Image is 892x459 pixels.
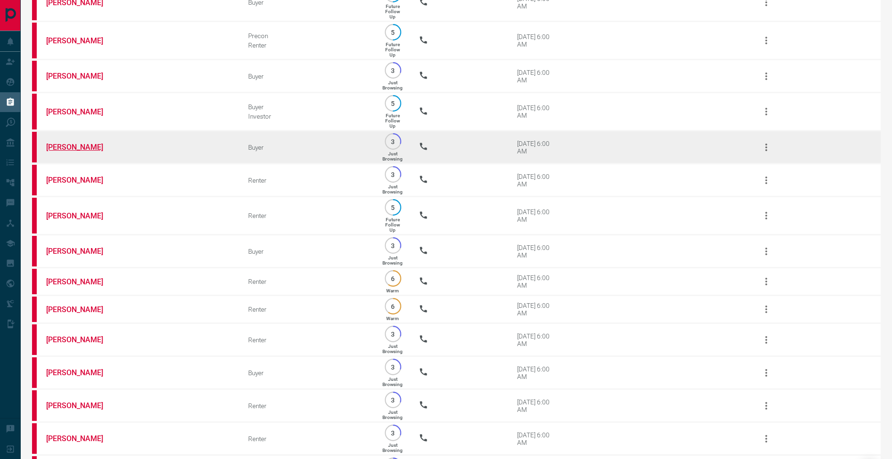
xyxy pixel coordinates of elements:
div: Renter [248,402,367,410]
div: Renter [248,177,367,184]
p: Just Browsing [382,151,403,161]
a: [PERSON_NAME] [46,277,117,286]
div: property.ca [32,94,37,129]
div: Renter [248,278,367,285]
p: Just Browsing [382,410,403,420]
p: Warm [386,288,399,293]
div: [DATE] 6:00 AM [517,302,557,317]
p: Future Follow Up [385,42,400,57]
div: Buyer [248,103,367,111]
p: Just Browsing [382,255,403,266]
div: property.ca [32,357,37,388]
div: Renter [248,435,367,443]
p: 3 [389,330,397,338]
p: 3 [389,429,397,436]
div: Buyer [248,369,367,377]
div: [DATE] 6:00 AM [517,244,557,259]
p: 3 [389,171,397,178]
a: [PERSON_NAME] [46,335,117,344]
p: 6 [389,303,397,310]
p: Future Follow Up [385,217,400,233]
div: Buyer [248,72,367,80]
div: Buyer [248,248,367,255]
p: 3 [389,363,397,370]
p: 5 [389,29,397,36]
p: 3 [389,67,397,74]
div: property.ca [32,236,37,266]
a: [PERSON_NAME] [46,434,117,443]
div: [DATE] 6:00 AM [517,398,557,413]
p: Just Browsing [382,344,403,354]
p: Future Follow Up [385,4,400,19]
p: Warm [386,316,399,321]
div: [DATE] 6:00 AM [517,33,557,48]
div: Renter [248,212,367,219]
div: property.ca [32,23,37,58]
p: 6 [389,275,397,282]
p: 5 [389,204,397,211]
div: property.ca [32,297,37,322]
div: [DATE] 6:00 AM [517,274,557,289]
div: [DATE] 6:00 AM [517,365,557,380]
p: Just Browsing [382,377,403,387]
div: property.ca [32,61,37,91]
div: Renter [248,306,367,313]
div: Renter [248,41,367,49]
div: Investor [248,113,367,120]
div: [DATE] 6:00 AM [517,140,557,155]
div: [DATE] 6:00 AM [517,104,557,119]
div: property.ca [32,390,37,421]
div: [DATE] 6:00 AM [517,431,557,446]
a: [PERSON_NAME] [46,143,117,152]
div: property.ca [32,423,37,454]
div: [DATE] 6:00 AM [517,69,557,84]
p: 3 [389,138,397,145]
div: property.ca [32,324,37,355]
div: [DATE] 6:00 AM [517,208,557,223]
a: [PERSON_NAME] [46,401,117,410]
a: [PERSON_NAME] [46,305,117,314]
div: Renter [248,336,367,344]
a: [PERSON_NAME] [46,368,117,377]
div: property.ca [32,132,37,162]
p: 5 [389,100,397,107]
a: [PERSON_NAME] [46,107,117,116]
div: [DATE] 6:00 AM [517,173,557,188]
p: Just Browsing [382,80,403,90]
a: [PERSON_NAME] [46,72,117,81]
div: Precon [248,32,367,40]
a: [PERSON_NAME] [46,211,117,220]
div: [DATE] 6:00 AM [517,332,557,347]
div: property.ca [32,198,37,234]
p: Future Follow Up [385,113,400,129]
p: 3 [389,396,397,403]
div: property.ca [32,165,37,195]
p: Just Browsing [382,184,403,194]
a: [PERSON_NAME] [46,36,117,45]
div: property.ca [32,269,37,294]
a: [PERSON_NAME] [46,247,117,256]
a: [PERSON_NAME] [46,176,117,185]
p: 3 [389,242,397,249]
p: Just Browsing [382,443,403,453]
div: Buyer [248,144,367,151]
